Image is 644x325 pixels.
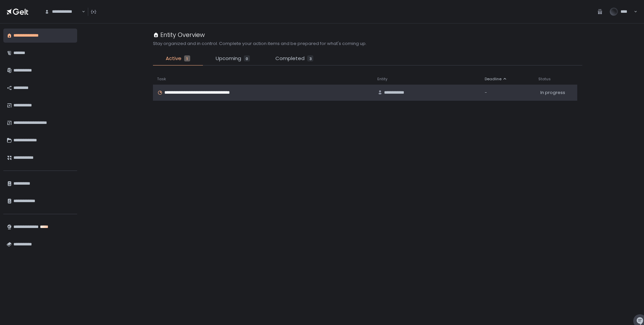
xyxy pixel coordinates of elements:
span: In progress [540,90,565,96]
span: Entity [377,77,387,82]
span: Status [538,77,551,82]
span: Task [157,77,166,82]
div: 3 [307,55,313,61]
div: Search for option [40,5,85,19]
h2: Stay organized and in control. Complete your action items and be prepared for what's coming up. [153,41,367,47]
span: - [485,90,487,96]
div: 0 [244,55,250,61]
div: Entity Overview [153,30,205,39]
span: Active [166,55,181,62]
div: 1 [184,55,190,61]
span: Upcoming [216,55,241,62]
span: Deadline [485,77,501,82]
span: Completed [275,55,305,62]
